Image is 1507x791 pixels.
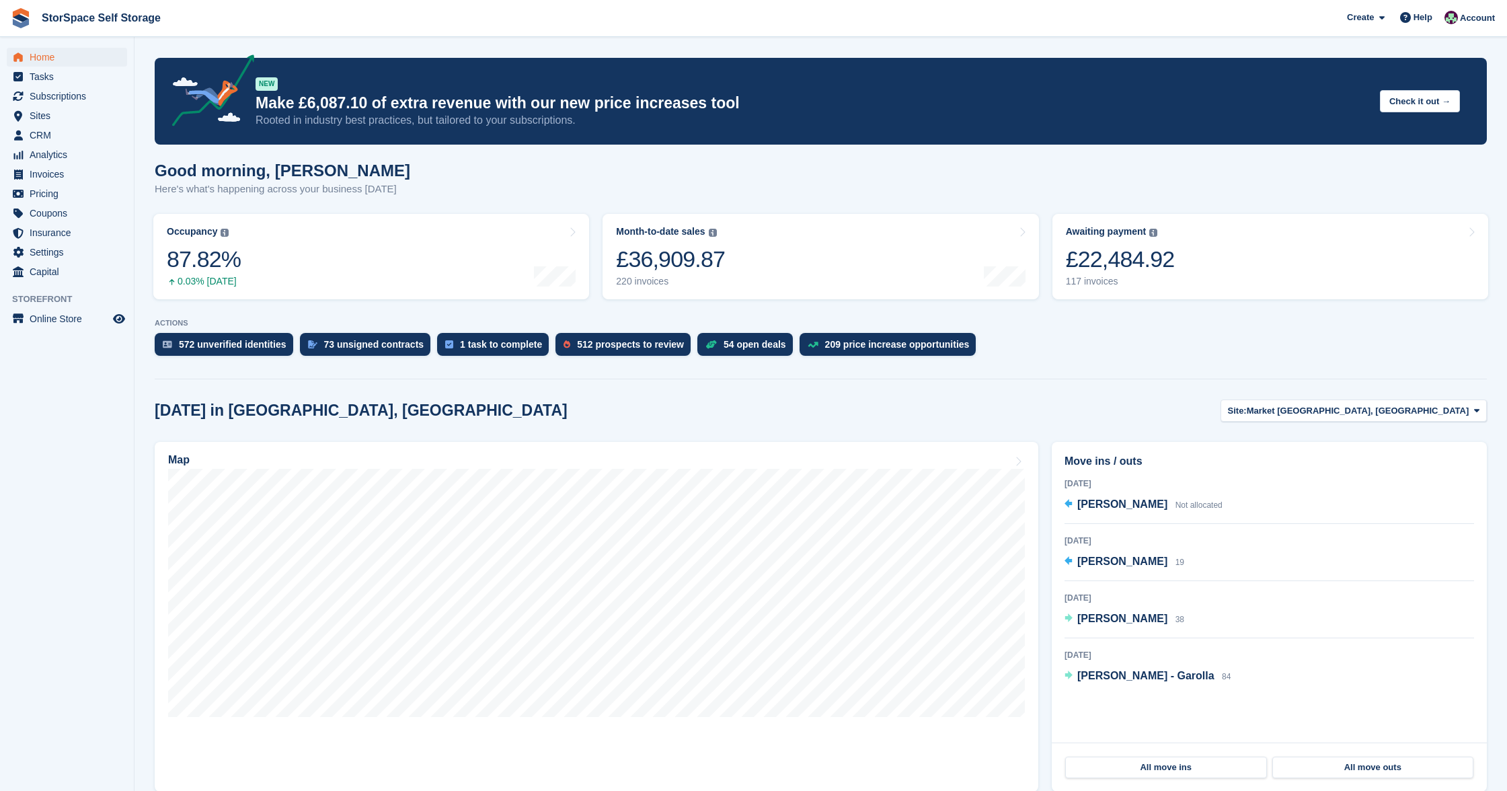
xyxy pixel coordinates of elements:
[256,93,1369,113] p: Make £6,087.10 of extra revenue with our new price increases tool
[324,339,424,350] div: 73 unsigned contracts
[460,339,542,350] div: 1 task to complete
[1077,498,1167,510] span: [PERSON_NAME]
[709,229,717,237] img: icon-info-grey-7440780725fd019a000dd9b08b2336e03edf1995a4989e88bcd33f0948082b44.svg
[163,340,172,348] img: verify_identity-adf6edd0f0f0b5bbfe63781bf79b02c33cf7c696d77639b501bdc392416b5a36.svg
[616,226,705,237] div: Month-to-date sales
[168,454,190,466] h2: Map
[256,77,278,91] div: NEW
[1065,478,1474,490] div: [DATE]
[155,333,300,363] a: 572 unverified identities
[1272,757,1474,778] a: All move outs
[808,342,818,348] img: price_increase_opportunities-93ffe204e8149a01c8c9dc8f82e8f89637d9d84a8eef4429ea346261dce0b2c0.svg
[1347,11,1374,24] span: Create
[724,339,786,350] div: 54 open deals
[7,243,127,262] a: menu
[1066,246,1175,273] div: £22,484.92
[1065,592,1474,604] div: [DATE]
[167,246,241,273] div: 87.82%
[1065,453,1474,469] h2: Move ins / outs
[1065,649,1474,661] div: [DATE]
[30,184,110,203] span: Pricing
[12,293,134,306] span: Storefront
[179,339,286,350] div: 572 unverified identities
[616,276,725,287] div: 220 invoices
[1175,615,1184,624] span: 38
[300,333,438,363] a: 73 unsigned contracts
[1077,670,1214,681] span: [PERSON_NAME] - Garolla
[705,340,717,349] img: deal-1b604bf984904fb50ccaf53a9ad4b4a5d6e5aea283cecdc64d6e3604feb123c2.svg
[30,309,110,328] span: Online Store
[7,223,127,242] a: menu
[1077,556,1167,567] span: [PERSON_NAME]
[1414,11,1432,24] span: Help
[30,145,110,164] span: Analytics
[1175,500,1223,510] span: Not allocated
[221,229,229,237] img: icon-info-grey-7440780725fd019a000dd9b08b2336e03edf1995a4989e88bcd33f0948082b44.svg
[155,182,410,197] p: Here's what's happening across your business [DATE]
[1065,535,1474,547] div: [DATE]
[7,106,127,125] a: menu
[30,106,110,125] span: Sites
[256,113,1369,128] p: Rooted in industry best practices, but tailored to your subscriptions.
[153,214,589,299] a: Occupancy 87.82% 0.03% [DATE]
[30,223,110,242] span: Insurance
[7,184,127,203] a: menu
[308,340,317,348] img: contract_signature_icon-13c848040528278c33f63329250d36e43548de30e8caae1d1a13099fd9432cc5.svg
[167,276,241,287] div: 0.03% [DATE]
[437,333,555,363] a: 1 task to complete
[7,204,127,223] a: menu
[7,145,127,164] a: menu
[155,319,1487,328] p: ACTIONS
[30,204,110,223] span: Coupons
[603,214,1038,299] a: Month-to-date sales £36,909.87 220 invoices
[1065,496,1223,514] a: [PERSON_NAME] Not allocated
[1065,611,1184,628] a: [PERSON_NAME] 38
[7,126,127,145] a: menu
[155,402,568,420] h2: [DATE] in [GEOGRAPHIC_DATA], [GEOGRAPHIC_DATA]
[1444,11,1458,24] img: Ross Hadlington
[1221,400,1487,422] button: Site: Market [GEOGRAPHIC_DATA], [GEOGRAPHIC_DATA]
[30,67,110,86] span: Tasks
[1065,757,1267,778] a: All move ins
[111,311,127,327] a: Preview store
[30,48,110,67] span: Home
[7,87,127,106] a: menu
[1149,229,1157,237] img: icon-info-grey-7440780725fd019a000dd9b08b2336e03edf1995a4989e88bcd33f0948082b44.svg
[30,126,110,145] span: CRM
[1066,276,1175,287] div: 117 invoices
[167,226,217,237] div: Occupancy
[30,262,110,281] span: Capital
[1065,668,1231,685] a: [PERSON_NAME] - Garolla 84
[564,340,570,348] img: prospect-51fa495bee0391a8d652442698ab0144808aea92771e9ea1ae160a38d050c398.svg
[30,87,110,106] span: Subscriptions
[1460,11,1495,25] span: Account
[161,54,255,131] img: price-adjustments-announcement-icon-8257ccfd72463d97f412b2fc003d46551f7dbcb40ab6d574587a9cd5c0d94...
[30,165,110,184] span: Invoices
[7,67,127,86] a: menu
[1380,90,1460,112] button: Check it out →
[577,339,684,350] div: 512 prospects to review
[155,161,410,180] h1: Good morning, [PERSON_NAME]
[1175,558,1184,567] span: 19
[825,339,970,350] div: 209 price increase opportunities
[1065,554,1184,571] a: [PERSON_NAME] 19
[1222,672,1231,681] span: 84
[11,8,31,28] img: stora-icon-8386f47178a22dfd0bd8f6a31ec36ba5ce8667c1dd55bd0f319d3a0aa187defe.svg
[7,48,127,67] a: menu
[30,243,110,262] span: Settings
[7,165,127,184] a: menu
[36,7,166,29] a: StorSpace Self Storage
[616,246,725,273] div: £36,909.87
[555,333,697,363] a: 512 prospects to review
[800,333,983,363] a: 209 price increase opportunities
[7,262,127,281] a: menu
[697,333,800,363] a: 54 open deals
[1052,214,1488,299] a: Awaiting payment £22,484.92 117 invoices
[7,309,127,328] a: menu
[1066,226,1147,237] div: Awaiting payment
[1077,613,1167,624] span: [PERSON_NAME]
[1228,404,1247,418] span: Site:
[445,340,453,348] img: task-75834270c22a3079a89374b754ae025e5fb1db73e45f91037f5363f120a921f8.svg
[1247,404,1469,418] span: Market [GEOGRAPHIC_DATA], [GEOGRAPHIC_DATA]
